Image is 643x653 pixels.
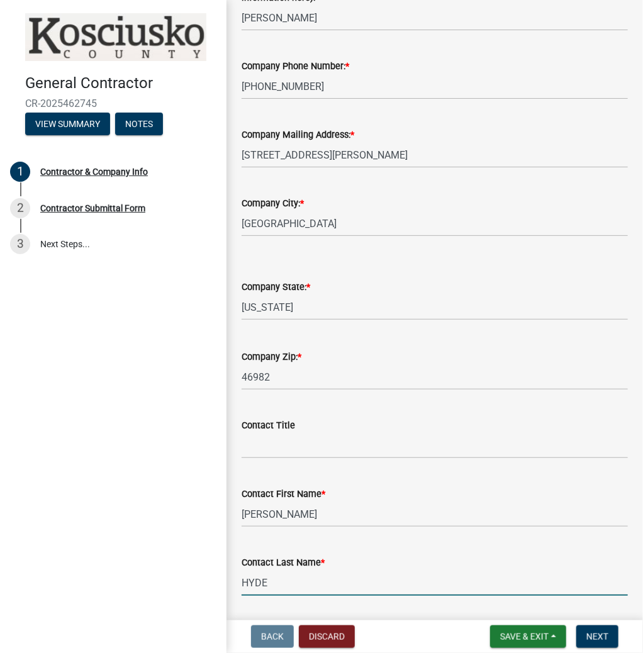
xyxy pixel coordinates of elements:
[242,490,325,499] label: Contact First Name
[242,62,349,71] label: Company Phone Number:
[40,167,148,176] div: Contractor & Company Info
[25,74,216,92] h4: General Contractor
[576,625,618,648] button: Next
[251,625,294,648] button: Back
[25,113,110,135] button: View Summary
[10,198,30,218] div: 2
[299,625,355,648] button: Discard
[40,204,145,213] div: Contractor Submittal Form
[242,283,310,292] label: Company State:
[115,113,163,135] button: Notes
[242,421,295,430] label: Contact Title
[500,632,549,642] span: Save & Exit
[242,559,325,567] label: Contact Last Name
[25,120,110,130] wm-modal-confirm: Summary
[115,120,163,130] wm-modal-confirm: Notes
[25,13,206,61] img: Kosciusko County, Indiana
[10,234,30,254] div: 3
[242,199,304,208] label: Company City:
[25,98,201,109] span: CR-2025462745
[242,131,354,140] label: Company Mailing Address:
[586,632,608,642] span: Next
[242,353,301,362] label: Company Zip:
[490,625,566,648] button: Save & Exit
[10,162,30,182] div: 1
[261,632,284,642] span: Back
